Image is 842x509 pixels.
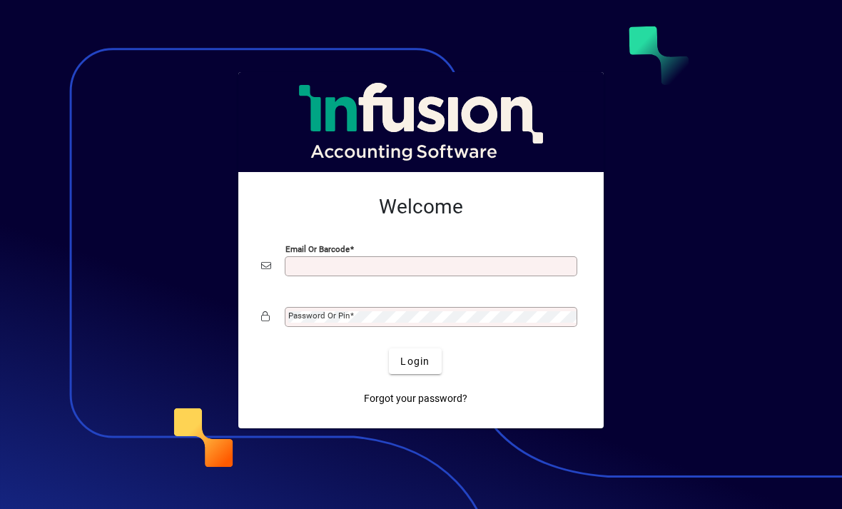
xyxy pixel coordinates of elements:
[261,195,581,219] h2: Welcome
[364,391,467,406] span: Forgot your password?
[389,348,441,374] button: Login
[288,311,350,321] mat-label: Password or Pin
[285,244,350,254] mat-label: Email or Barcode
[400,354,430,369] span: Login
[358,385,473,411] a: Forgot your password?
